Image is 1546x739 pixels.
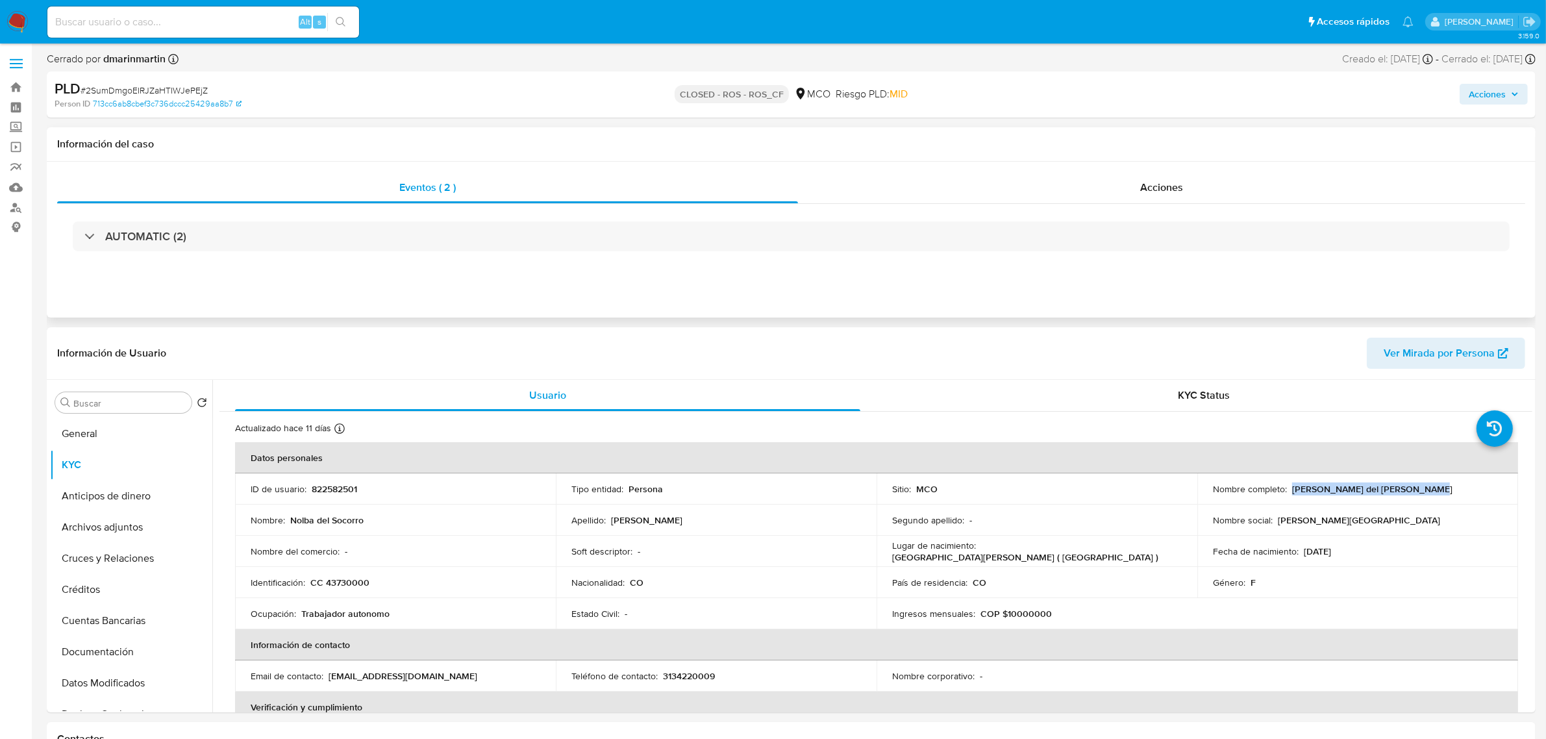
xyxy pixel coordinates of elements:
b: PLD [55,78,81,99]
p: Segundo apellido : [892,514,964,526]
div: Creado el: [DATE] [1342,52,1433,66]
button: Acciones [1460,84,1528,105]
p: Nacionalidad : [571,577,625,588]
p: Nolba del Socorro [290,514,364,526]
button: Cuentas Bancarias [50,605,212,636]
p: Ocupación : [251,608,296,620]
button: Devices Geolocation [50,699,212,730]
p: F [1251,577,1256,588]
p: Email de contacto : [251,670,323,682]
a: 713cc6ab8cbef3c736dccc25429aa8b7 [93,98,242,110]
a: Notificaciones [1403,16,1414,27]
p: CO [630,577,643,588]
span: Alt [300,16,310,28]
p: COP $10000000 [980,608,1052,620]
button: Volver al orden por defecto [197,397,207,412]
p: Nombre del comercio : [251,545,340,557]
p: Nombre completo : [1213,483,1287,495]
span: Acciones [1140,180,1183,195]
input: Buscar [73,397,186,409]
p: felipe.cayon@mercadolibre.com [1445,16,1518,28]
p: Tipo entidad : [571,483,623,495]
p: Actualizado hace 11 días [235,422,331,434]
p: Género : [1213,577,1245,588]
p: Estado Civil : [571,608,619,620]
p: [PERSON_NAME][GEOGRAPHIC_DATA] [1278,514,1440,526]
button: Créditos [50,574,212,605]
p: 3134220009 [663,670,715,682]
span: Usuario [529,388,566,403]
p: - [980,670,982,682]
p: País de residencia : [892,577,967,588]
button: Archivos adjuntos [50,512,212,543]
div: MCO [794,87,830,101]
button: Ver Mirada por Persona [1367,338,1525,369]
span: # 2SumDmgoEIRJZaHTIWJePEjZ [81,84,208,97]
p: Sitio : [892,483,911,495]
p: - [638,545,640,557]
span: Cerrado por [47,52,166,66]
p: [EMAIL_ADDRESS][DOMAIN_NAME] [329,670,477,682]
p: - [969,514,972,526]
th: Verificación y cumplimiento [235,692,1518,723]
th: Información de contacto [235,629,1518,660]
p: Identificación : [251,577,305,588]
button: Documentación [50,636,212,668]
button: Buscar [60,397,71,408]
p: 822582501 [312,483,357,495]
p: ID de usuario : [251,483,306,495]
p: [DATE] [1304,545,1331,557]
p: Nombre social : [1213,514,1273,526]
p: - [345,545,347,557]
p: Nombre : [251,514,285,526]
p: CLOSED - ROS - ROS_CF [675,85,789,103]
h3: AUTOMATIC (2) [105,229,186,244]
button: KYC [50,449,212,481]
p: Lugar de nacimiento : [892,540,976,551]
span: KYC Status [1178,388,1230,403]
p: [PERSON_NAME] del [PERSON_NAME] [1292,483,1452,495]
button: search-icon [327,13,354,31]
button: Cruces y Relaciones [50,543,212,574]
p: Persona [629,483,663,495]
div: Cerrado el: [DATE] [1441,52,1536,66]
p: Nombre corporativo : [892,670,975,682]
p: Teléfono de contacto : [571,670,658,682]
h1: Información del caso [57,138,1525,151]
span: Acciones [1469,84,1506,105]
span: Riesgo PLD: [836,87,908,101]
a: Salir [1523,15,1536,29]
p: - [625,608,627,620]
div: AUTOMATIC (2) [73,221,1510,251]
p: Trabajador autonomo [301,608,390,620]
span: Ver Mirada por Persona [1384,338,1495,369]
th: Datos personales [235,442,1518,473]
p: [GEOGRAPHIC_DATA][PERSON_NAME] ( [GEOGRAPHIC_DATA] ) [892,551,1158,563]
p: Fecha de nacimiento : [1213,545,1299,557]
b: Person ID [55,98,90,110]
button: Anticipos de dinero [50,481,212,512]
span: Accesos rápidos [1317,15,1390,29]
h1: Información de Usuario [57,347,166,360]
span: MID [890,86,908,101]
p: [PERSON_NAME] [611,514,682,526]
p: Soft descriptor : [571,545,632,557]
span: s [318,16,321,28]
p: MCO [916,483,938,495]
span: - [1436,52,1439,66]
p: CC 43730000 [310,577,369,588]
b: dmarinmartin [101,51,166,66]
span: Eventos ( 2 ) [399,180,456,195]
p: Ingresos mensuales : [892,608,975,620]
p: Apellido : [571,514,606,526]
input: Buscar usuario o caso... [47,14,359,31]
button: Datos Modificados [50,668,212,699]
p: CO [973,577,986,588]
button: General [50,418,212,449]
